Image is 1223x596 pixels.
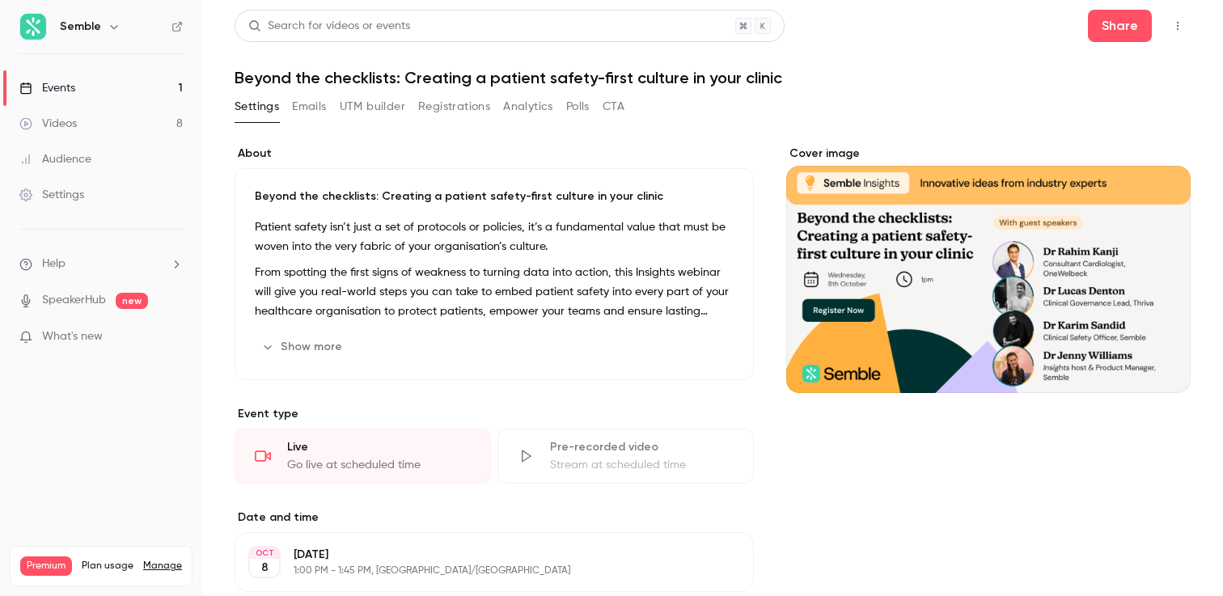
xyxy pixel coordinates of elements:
span: What's new [42,328,103,345]
h6: Semble [60,19,101,35]
div: OCT [250,547,279,559]
div: Videos [19,116,77,132]
p: Beyond the checklists: Creating a patient safety-first culture in your clinic [255,188,734,205]
button: UTM builder [340,94,405,120]
div: Events [19,80,75,96]
a: SpeakerHub [42,292,106,309]
h1: Beyond the checklists: Creating a patient safety-first culture in your clinic [235,68,1191,87]
li: help-dropdown-opener [19,256,183,273]
div: Pre-recorded videoStream at scheduled time [497,429,754,484]
button: Polls [566,94,590,120]
div: Stream at scheduled time [550,457,734,473]
button: Settings [235,94,279,120]
button: Analytics [503,94,553,120]
iframe: Noticeable Trigger [163,330,183,344]
div: LiveGo live at scheduled time [235,429,491,484]
span: Plan usage [82,560,133,573]
button: CTA [603,94,624,120]
span: new [116,293,148,309]
button: Show more [255,334,352,360]
span: Premium [20,556,72,576]
p: 8 [261,560,269,576]
label: Cover image [786,146,1191,162]
section: Cover image [786,146,1191,393]
div: Search for videos or events [248,18,410,35]
img: Semble [20,14,46,40]
p: Patient safety isn’t just a set of protocols or policies, it’s a fundamental value that must be w... [255,218,734,256]
a: Manage [143,560,182,573]
span: Help [42,256,66,273]
div: Go live at scheduled time [287,457,471,473]
button: Share [1088,10,1152,42]
p: Event type [235,406,754,422]
label: About [235,146,754,162]
button: Registrations [418,94,490,120]
div: Pre-recorded video [550,439,734,455]
button: Emails [292,94,326,120]
div: Live [287,439,471,455]
div: Settings [19,187,84,203]
p: [DATE] [294,547,668,563]
p: 1:00 PM - 1:45 PM, [GEOGRAPHIC_DATA]/[GEOGRAPHIC_DATA] [294,564,668,577]
div: Audience [19,151,91,167]
label: Date and time [235,509,754,526]
p: From spotting the first signs of weakness to turning data into action, this Insights webinar will... [255,263,734,321]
